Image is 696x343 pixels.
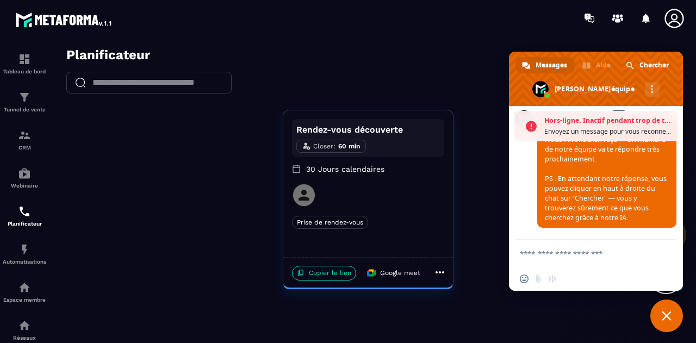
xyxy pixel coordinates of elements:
[544,126,673,137] span: Envoyez un message pour vous reconnecter.
[472,24,588,46] button: Créer un événement
[18,53,31,66] img: formation
[3,83,46,121] a: formationformationTunnel de vente
[18,167,31,180] img: automations
[241,169,317,182] div: Prise de rendez-vous
[515,57,575,73] a: Messages
[18,319,31,332] img: social-network
[544,115,673,126] span: Hors-ligne. Inactif pendant trop de temps.
[241,116,393,127] p: 30 Jours calendaires
[3,259,46,265] p: Automatisations
[3,45,46,83] a: formationformationTableau de bord
[15,10,113,29] img: logo
[18,243,31,256] img: automations
[309,218,376,234] p: Google meet
[3,159,46,197] a: automationsautomationsWebinaire
[650,300,683,332] a: Fermer le chat
[18,91,31,104] img: formation
[3,107,46,113] p: Tunnel de vente
[241,219,305,233] p: Copier le lien
[3,235,46,273] a: automationsautomationsAutomatisations
[3,273,46,311] a: automationsautomationsEspace membre
[18,281,31,294] img: automations
[3,221,46,227] p: Planificateur
[639,57,669,73] span: Chercher
[18,129,31,142] img: formation
[241,170,316,180] span: Prise de rendez-vous
[3,197,46,235] a: schedulerschedulerPlanificateur
[18,205,31,218] img: scheduler
[3,183,46,189] p: Webinaire
[245,76,389,89] p: Rendez-vous découverte
[545,125,667,222] span: Merci pour ton message 😊 Nous l’avons bien reçu — un membre de notre équipe va te répondre très p...
[3,145,46,151] p: CRM
[619,57,676,73] a: Chercher
[520,275,529,283] span: Insérer un emoji
[3,297,46,303] p: Espace membre
[536,57,567,73] span: Messages
[3,121,46,159] a: formationformationCRM
[287,94,309,104] p: 60 min
[520,240,650,267] textarea: Entrez votre message...
[3,68,46,74] p: Tableau de bord
[262,94,284,104] p: Closer :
